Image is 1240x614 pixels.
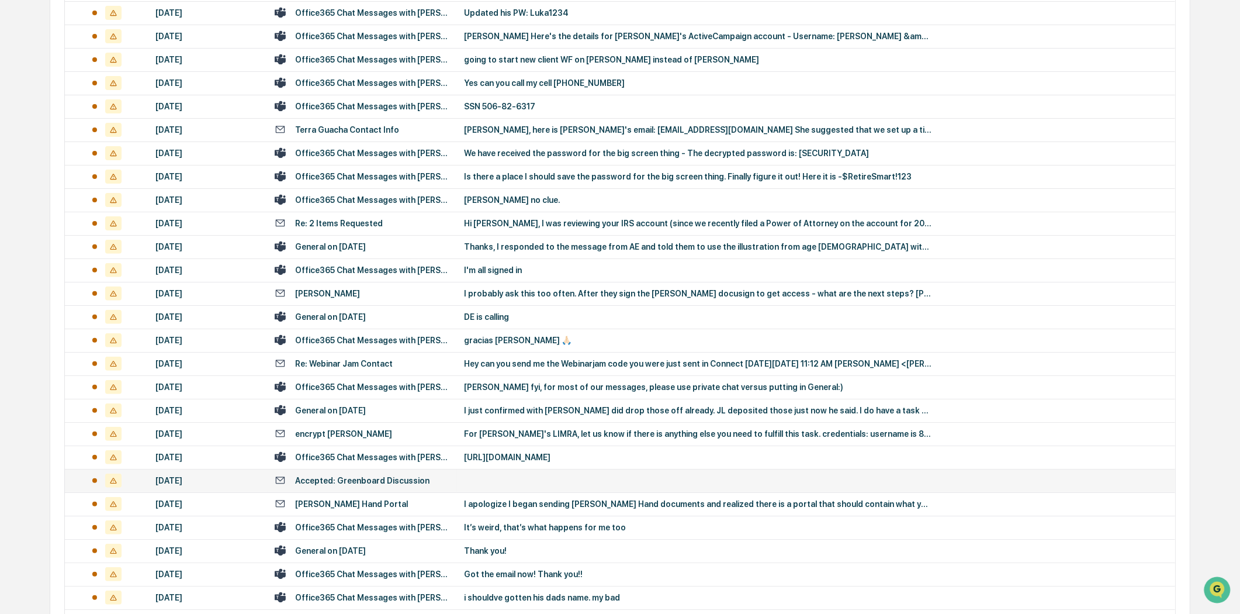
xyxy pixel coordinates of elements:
[464,55,931,64] div: going to start new client WF on [PERSON_NAME] instead of [PERSON_NAME]
[155,195,261,205] div: [DATE]
[155,125,261,134] div: [DATE]
[295,499,408,509] div: [PERSON_NAME] Hand Portal
[295,55,450,64] div: Office365 Chat Messages with [PERSON_NAME], [PERSON_NAME] on [DATE]
[30,53,193,65] input: Clear
[295,242,366,251] div: General on [DATE]
[464,359,931,368] div: Hey can you send me the Webinarjam code you were just sent in Connect [DATE][DATE] 11:12 AM [PERS...
[7,165,78,186] a: 🔎Data Lookup
[464,336,931,345] div: gracias [PERSON_NAME] 🙏🏻
[155,102,261,111] div: [DATE]
[85,149,94,158] div: 🗄️
[295,289,360,298] div: [PERSON_NAME]
[295,125,399,134] div: Terra Guacha Contact Info
[155,382,261,392] div: [DATE]
[295,359,393,368] div: Re: Webinar Jam Contact
[464,125,931,134] div: [PERSON_NAME], here is [PERSON_NAME]'s email: [EMAIL_ADDRESS][DOMAIN_NAME] She suggested that we ...
[464,32,931,41] div: [PERSON_NAME] Here's the details for [PERSON_NAME]'s ActiveCampaign account - Username: [PERSON_N...
[155,289,261,298] div: [DATE]
[155,172,261,181] div: [DATE]
[295,219,383,228] div: Re: 2 Items Requested
[155,570,261,579] div: [DATE]
[295,32,450,41] div: Office365 Chat Messages with [PERSON_NAME], [PERSON_NAME] on [DATE]
[295,312,366,322] div: General on [DATE]
[155,149,261,158] div: [DATE]
[155,429,261,439] div: [DATE]
[40,89,192,101] div: Start new chat
[464,406,931,415] div: I just confirmed with [PERSON_NAME] did drop those off already. JL deposited those just now he sa...
[7,143,80,164] a: 🖐️Preclearance
[80,143,150,164] a: 🗄️Attestations
[23,170,74,181] span: Data Lookup
[155,523,261,532] div: [DATE]
[155,219,261,228] div: [DATE]
[464,523,931,532] div: It’s weird, that’s what happens for me too
[1203,575,1234,607] iframe: Open customer support
[464,382,931,392] div: [PERSON_NAME] fyi, for most of our messages, please use private chat versus putting in General:)
[464,453,931,462] div: [URL][DOMAIN_NAME]
[155,32,261,41] div: [DATE]
[295,78,450,88] div: Office365 Chat Messages with [PERSON_NAME], [PERSON_NAME] on [DATE]
[295,149,450,158] div: Office365 Chat Messages with [PERSON_NAME], [PERSON_NAME] on [DATE]
[155,336,261,345] div: [DATE]
[155,476,261,485] div: [DATE]
[23,147,75,159] span: Preclearance
[295,195,450,205] div: Office365 Chat Messages with [PERSON_NAME], [PERSON_NAME] on [DATE]
[464,289,931,298] div: I probably ask this too often. After they sign the [PERSON_NAME] docusign to get access - what ar...
[295,429,392,439] div: encrypt [PERSON_NAME]
[295,382,450,392] div: Office365 Chat Messages with [PERSON_NAME], [PERSON_NAME] on [DATE]
[464,593,931,602] div: i shouldve gotten his dads name. my bad
[464,172,931,181] div: Is there a place I should save the password for the big screen thing. Finally figure it out! Here...
[464,546,931,556] div: Thank you!
[295,546,366,556] div: General on [DATE]
[464,242,931,251] div: Thanks, I responded to the message from AE and told them to use the illustration from age [DEMOGR...
[295,336,450,345] div: Office365 Chat Messages with [PERSON_NAME], [PERSON_NAME] on [DATE]
[199,93,213,107] button: Start new chat
[12,149,21,158] div: 🖐️
[295,593,450,602] div: Office365 Chat Messages with [PERSON_NAME], [PERSON_NAME] on [DATE]
[464,499,931,509] div: I apologize I began sending [PERSON_NAME] Hand documents and realized there is a portal that shou...
[116,198,141,207] span: Pylon
[82,198,141,207] a: Powered byPylon
[464,265,931,275] div: I'm all signed in
[155,406,261,415] div: [DATE]
[155,546,261,556] div: [DATE]
[464,429,931,439] div: For [PERSON_NAME]'s LIMRA, let us know if there is anything else you need to fulfill this task. c...
[155,593,261,602] div: [DATE]
[155,55,261,64] div: [DATE]
[155,8,261,18] div: [DATE]
[155,78,261,88] div: [DATE]
[464,195,931,205] div: [PERSON_NAME] no clue.
[464,312,931,322] div: DE is calling
[155,359,261,368] div: [DATE]
[464,8,931,18] div: Updated his PW: Luka1234
[155,242,261,251] div: [DATE]
[295,523,450,532] div: Office365 Chat Messages with [PERSON_NAME], [PERSON_NAME], [PERSON_NAME] on [DATE]
[295,265,450,275] div: Office365 Chat Messages with [PERSON_NAME], [PERSON_NAME], [PERSON_NAME] on [DATE]
[295,102,450,111] div: Office365 Chat Messages with [PERSON_NAME], [PERSON_NAME] on [DATE]
[155,453,261,462] div: [DATE]
[12,89,33,111] img: 1746055101610-c473b297-6a78-478c-a979-82029cc54cd1
[464,219,931,228] div: Hi [PERSON_NAME], I was reviewing your IRS account (since we recently filed a Power of Attorney o...
[40,101,148,111] div: We're available if you need us!
[295,570,450,579] div: Office365 Chat Messages with [PERSON_NAME], [PERSON_NAME] on [DATE]
[295,476,430,485] div: Accepted: Greenboard Discussion
[295,172,450,181] div: Office365 Chat Messages with [PERSON_NAME], [PERSON_NAME] on [DATE]
[12,25,213,43] p: How can we help?
[12,171,21,180] div: 🔎
[96,147,145,159] span: Attestations
[464,78,931,88] div: Yes can you call my cell [PHONE_NUMBER]
[155,265,261,275] div: [DATE]
[464,149,931,158] div: We have received the password for the big screen thing - The decrypted password is: [SECURITY_DATA]
[295,8,450,18] div: Office365 Chat Messages with [PERSON_NAME], [PERSON_NAME] on [DATE]
[295,406,366,415] div: General on [DATE]
[155,312,261,322] div: [DATE]
[155,499,261,509] div: [DATE]
[295,453,450,462] div: Office365 Chat Messages with [PERSON_NAME], [PERSON_NAME], [PERSON_NAME], [PERSON_NAME] on [DATE]
[464,570,931,579] div: Got the email now! Thank you!!
[464,102,931,111] div: SSN 506-82-6317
